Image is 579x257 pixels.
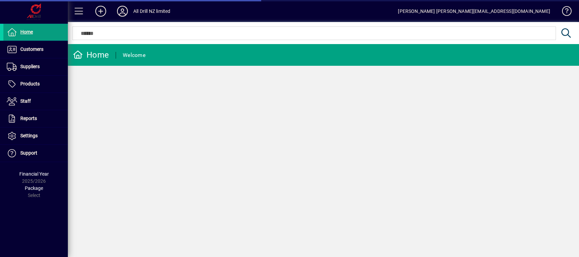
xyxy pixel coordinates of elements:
button: Profile [112,5,133,17]
span: Suppliers [20,64,40,69]
span: Reports [20,116,37,121]
a: Knowledge Base [557,1,571,23]
span: Staff [20,98,31,104]
span: Customers [20,46,43,52]
span: Home [20,29,33,35]
a: Support [3,145,68,162]
span: Settings [20,133,38,138]
a: Reports [3,110,68,127]
a: Customers [3,41,68,58]
span: Financial Year [19,171,49,177]
div: Welcome [123,50,146,61]
a: Products [3,76,68,93]
span: Package [25,185,43,191]
a: Settings [3,127,68,144]
div: [PERSON_NAME] [PERSON_NAME][EMAIL_ADDRESS][DOMAIN_NAME] [398,6,550,17]
span: Products [20,81,40,86]
a: Staff [3,93,68,110]
a: Suppliers [3,58,68,75]
button: Add [90,5,112,17]
span: Support [20,150,37,156]
div: All Drill NZ limited [133,6,171,17]
div: Home [73,50,109,60]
